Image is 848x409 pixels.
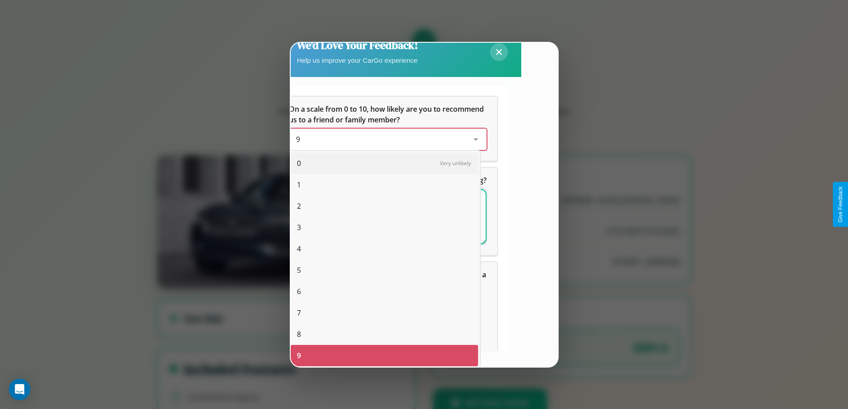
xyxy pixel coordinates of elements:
span: What can we do to make your experience more satisfying? [289,175,487,185]
div: 3 [291,217,478,238]
div: 7 [291,302,478,324]
div: 1 [291,174,478,195]
span: 5 [297,265,301,275]
h5: On a scale from 0 to 10, how likely are you to recommend us to a friend or family member? [289,104,487,125]
div: 2 [291,195,478,217]
h2: We'd Love Your Feedback! [297,38,418,53]
span: 9 [297,350,301,361]
div: 4 [291,238,478,259]
span: Very unlikely [440,159,471,167]
div: 6 [291,281,478,302]
span: 9 [296,134,300,144]
span: Which of the following features do you value the most in a vehicle? [289,270,488,290]
span: 6 [297,286,301,297]
div: Give Feedback [837,186,844,223]
span: 4 [297,243,301,254]
span: 2 [297,201,301,211]
div: Open Intercom Messenger [9,379,30,400]
div: 0 [291,153,478,174]
div: 5 [291,259,478,281]
span: 0 [297,158,301,169]
div: 9 [291,345,478,366]
div: 10 [291,366,478,388]
span: 1 [297,179,301,190]
div: On a scale from 0 to 10, how likely are you to recommend us to a friend or family member? [289,129,487,150]
span: 8 [297,329,301,340]
div: 8 [291,324,478,345]
span: 3 [297,222,301,233]
div: On a scale from 0 to 10, how likely are you to recommend us to a friend or family member? [278,97,497,161]
span: 7 [297,308,301,318]
p: Help us improve your CarGo experience [297,54,418,66]
span: On a scale from 0 to 10, how likely are you to recommend us to a friend or family member? [289,104,486,125]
